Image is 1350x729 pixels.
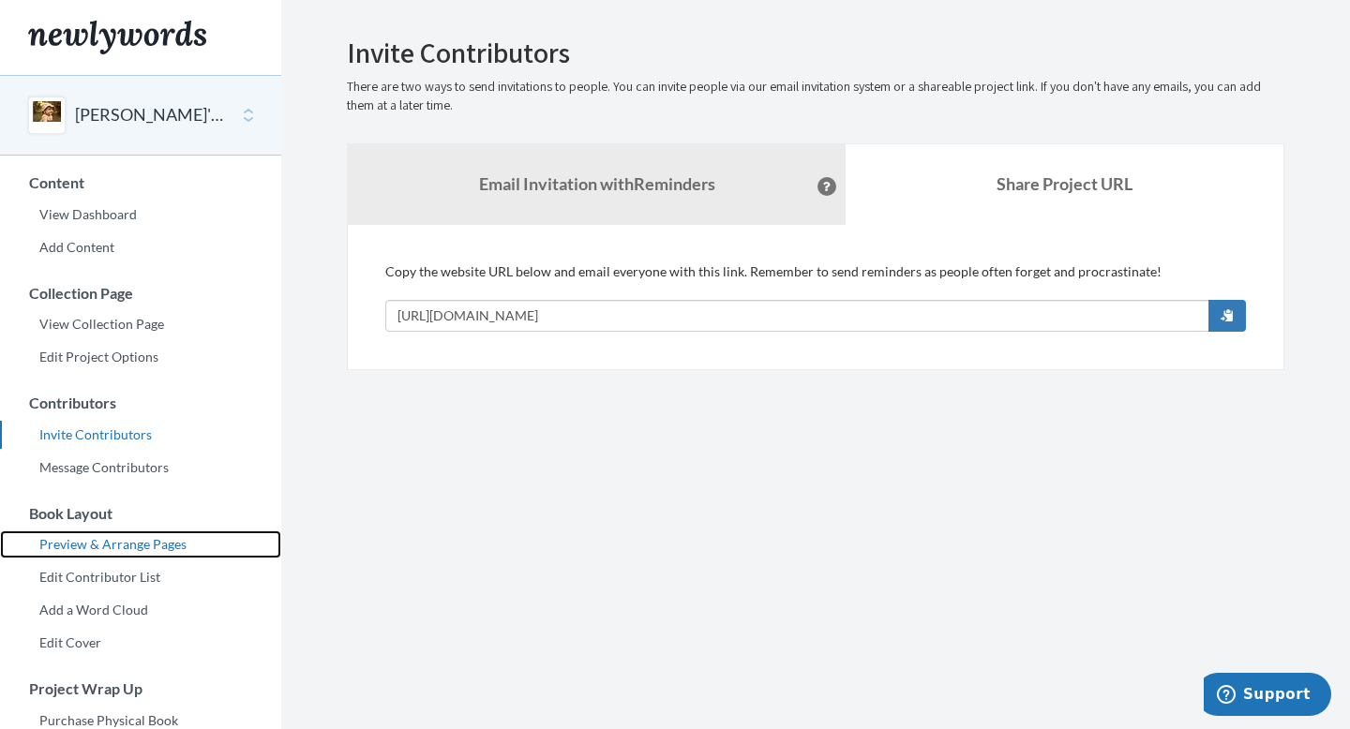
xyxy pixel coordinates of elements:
b: Share Project URL [997,173,1132,194]
h3: Project Wrap Up [1,680,281,697]
h3: Contributors [1,394,281,411]
img: Newlywords logo [28,21,206,54]
h2: Invite Contributors [347,37,1284,68]
button: [PERSON_NAME]'s 50th [75,103,227,127]
div: Copy the website URL below and email everyone with this link. Remember to send reminders as peopl... [385,262,1246,332]
h3: Book Layout [1,505,281,522]
strong: Email Invitation with Reminders [479,173,715,194]
h3: Content [1,174,281,191]
h3: Collection Page [1,285,281,302]
p: There are two ways to send invitations to people. You can invite people via our email invitation ... [347,78,1284,115]
iframe: Opens a widget where you can chat to one of our agents [1204,673,1331,720]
